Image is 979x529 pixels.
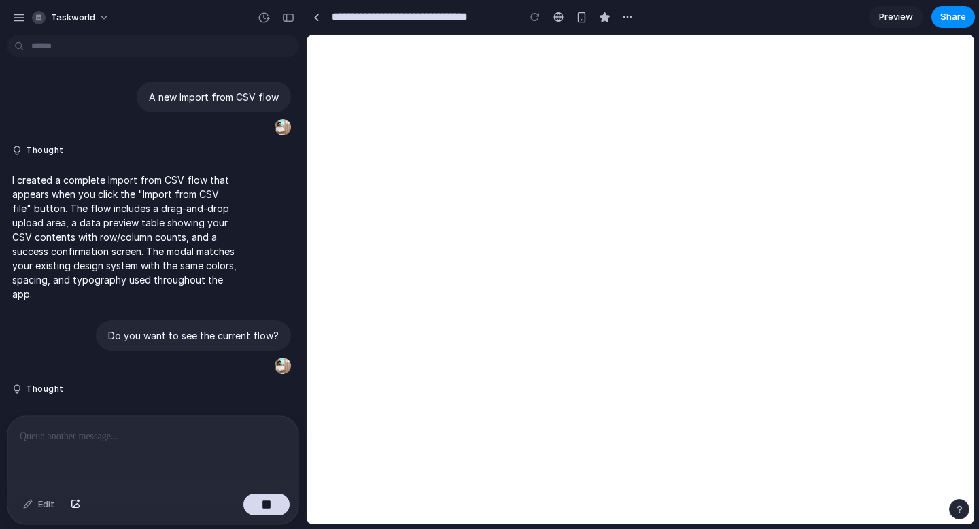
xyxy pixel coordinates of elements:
[108,328,279,343] p: Do you want to see the current flow?
[12,173,239,301] p: I created a complete Import from CSV flow that appears when you click the "Import from CSV file" ...
[940,10,966,24] span: Share
[879,10,913,24] span: Preview
[51,11,95,24] span: Taskworld
[869,6,923,28] a: Preview
[931,6,975,28] button: Share
[27,7,116,29] button: Taskworld
[149,90,279,104] p: A new Import from CSV flow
